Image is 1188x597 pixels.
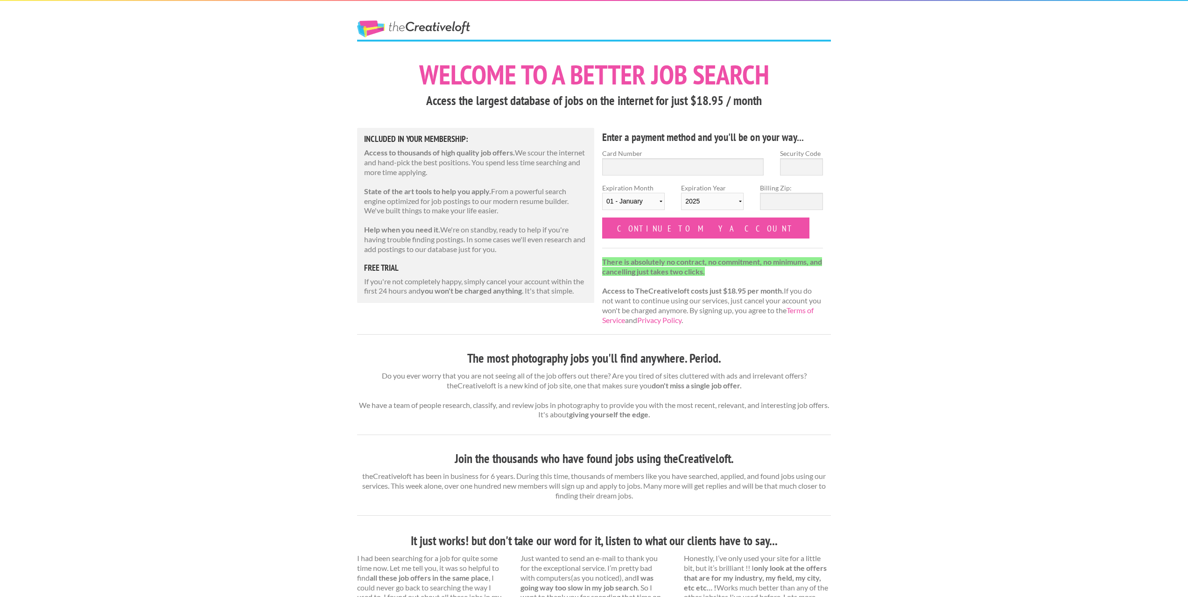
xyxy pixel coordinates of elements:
h3: It just works! but don't take our word for it, listen to what our clients have to say... [357,532,831,550]
strong: all these job offers in the same place [370,573,489,582]
input: Continue to my account [602,218,809,239]
select: Expiration Month [602,193,665,210]
strong: Access to TheCreativeloft costs just $18.95 per month. [602,286,784,295]
p: If you're not completely happy, simply cancel your account within the first 24 hours and . It's t... [364,277,587,296]
strong: Access to thousands of high quality job offers. [364,148,515,157]
a: Terms of Service [602,306,814,324]
label: Expiration Year [681,183,744,218]
h5: free trial [364,264,587,272]
a: The Creative Loft [357,21,470,37]
h3: Access the largest database of jobs on the internet for just $18.95 / month [357,92,831,110]
strong: you won't be charged anything [421,286,522,295]
strong: Help when you need it. [364,225,440,234]
strong: I was going way too slow in my job search [520,573,654,592]
label: Expiration Month [602,183,665,218]
p: theCreativeloft has been in business for 6 years. During this time, thousands of members like you... [357,471,831,500]
label: Card Number [602,148,764,158]
h5: Included in Your Membership: [364,135,587,143]
label: Billing Zip: [760,183,822,193]
p: We scour the internet and hand-pick the best positions. You spend less time searching and more ti... [364,148,587,177]
strong: State of the art tools to help you apply. [364,187,491,196]
strong: only look at the offers that are for my industry, my field, my city, etc etc… ! [684,563,827,592]
strong: giving yourself the edge. [569,410,650,419]
h3: Join the thousands who have found jobs using theCreativeloft. [357,450,831,468]
h1: Welcome to a better job search [357,61,831,88]
p: From a powerful search engine optimized for job postings to our modern resume builder. We've buil... [364,187,587,216]
strong: There is absolutely no contract, no commitment, no minimums, and cancelling just takes two clicks. [602,257,822,276]
p: We're on standby, ready to help if you're having trouble finding postings. In some cases we'll ev... [364,225,587,254]
p: Do you ever worry that you are not seeing all of the job offers out there? Are you tired of sites... [357,371,831,420]
h4: Enter a payment method and you'll be on your way... [602,130,823,145]
h3: The most photography jobs you'll find anywhere. Period. [357,350,831,367]
select: Expiration Year [681,193,744,210]
label: Security Code [780,148,823,158]
a: Privacy Policy [637,316,682,324]
strong: don't miss a single job offer. [652,381,742,390]
p: If you do not want to continue using our services, just cancel your account you won't be charged ... [602,257,823,325]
